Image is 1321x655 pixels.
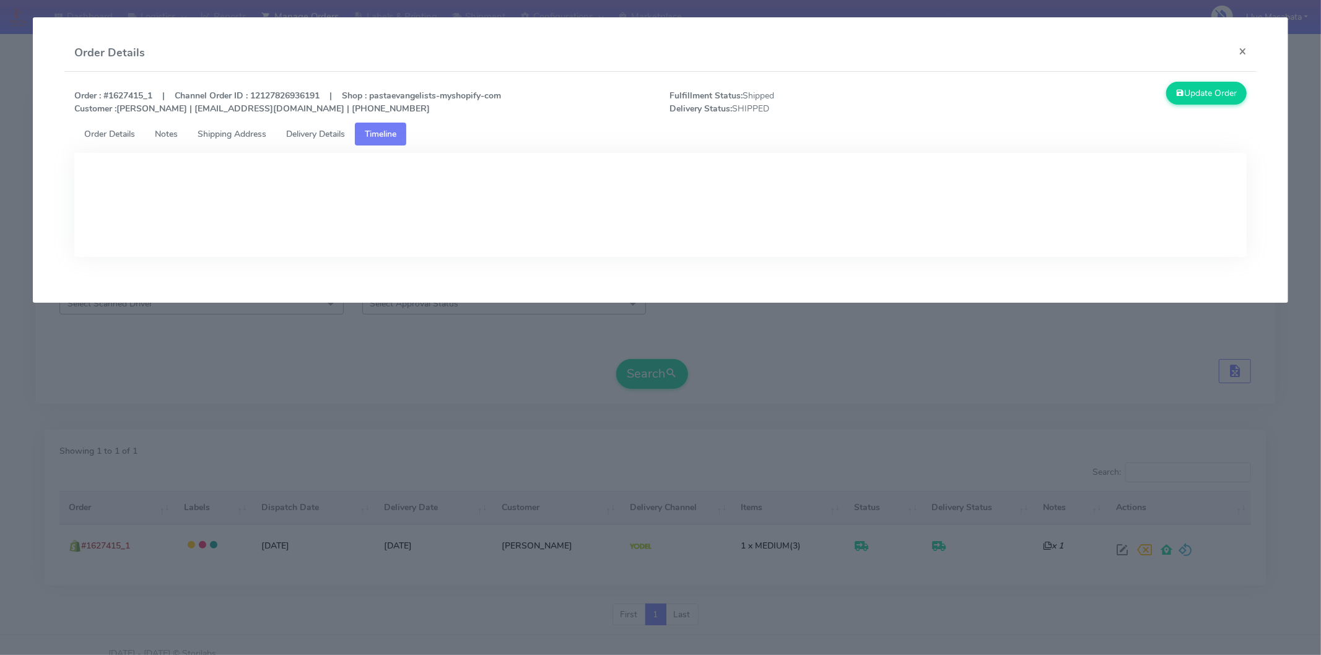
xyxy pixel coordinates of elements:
[365,128,396,140] span: Timeline
[74,123,1247,145] ul: Tabs
[669,90,743,102] strong: Fulfillment Status:
[1229,35,1257,67] button: Close
[286,128,345,140] span: Delivery Details
[84,128,135,140] span: Order Details
[660,89,958,115] span: Shipped SHIPPED
[155,128,178,140] span: Notes
[74,103,116,115] strong: Customer :
[198,128,266,140] span: Shipping Address
[74,45,145,61] h4: Order Details
[669,103,732,115] strong: Delivery Status:
[1166,82,1247,105] button: Update Order
[74,90,501,115] strong: Order : #1627415_1 | Channel Order ID : 12127826936191 | Shop : pastaevangelists-myshopify-com [P...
